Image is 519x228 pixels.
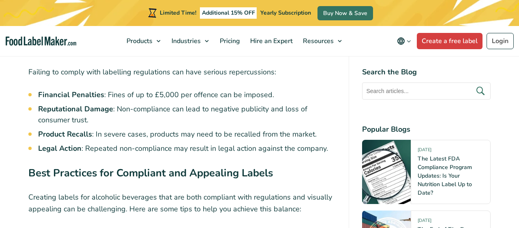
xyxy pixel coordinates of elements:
span: Resources [300,37,335,46]
span: Industries [169,37,202,46]
li: : Non-compliance can lead to negative publicity and loss of consumer trust. [38,104,336,126]
strong: Financial Penalties [38,90,104,100]
strong: Legal Action [38,143,81,153]
span: Limited Time! [160,9,196,17]
h4: Search the Blog [362,67,491,78]
li: : Repeated non-compliance may result in legal action against the company. [38,143,336,154]
span: [DATE] [418,217,431,227]
a: Food Label Maker homepage [6,37,76,46]
span: Additional 15% OFF [200,7,257,19]
strong: Best Practices for Compliant and Appealing Labels [28,166,273,180]
li: : Fines of up to £5,000 per offence can be imposed. [38,89,336,100]
span: Products [124,37,153,46]
a: Products [122,26,165,56]
a: Create a free label [417,33,483,49]
a: Resources [298,26,346,56]
input: Search articles... [362,83,491,100]
span: [DATE] [418,147,431,156]
a: Industries [167,26,213,56]
span: Hire an Expert [248,37,294,46]
button: Change language [391,33,417,49]
a: Buy Now & Save [317,6,373,20]
a: Login [487,33,514,49]
a: Pricing [215,26,243,56]
h4: Popular Blogs [362,124,491,135]
span: Yearly Subscription [260,9,311,17]
li: : In severe cases, products may need to be recalled from the market. [38,129,336,140]
span: Pricing [217,37,241,46]
a: The Latest FDA Compliance Program Updates: Is Your Nutrition Label Up to Date? [418,155,472,197]
p: Creating labels for alcoholic beverages that are both compliant with regulations and visually app... [28,191,336,215]
strong: Reputational Damage [38,104,113,114]
strong: Product Recalls [38,129,92,139]
a: Hire an Expert [245,26,296,56]
p: Failing to comply with labelling regulations can have serious repercussions: [28,66,336,78]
